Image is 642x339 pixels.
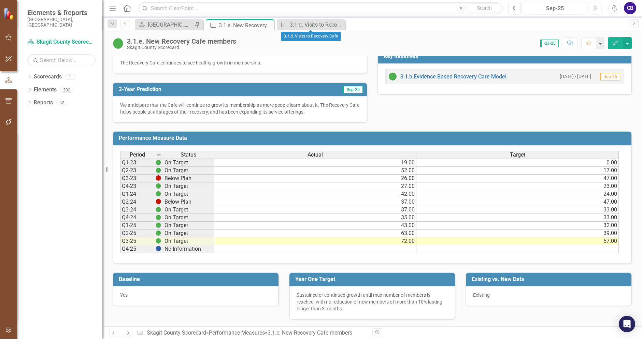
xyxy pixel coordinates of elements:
[163,175,214,182] td: Below Plan
[56,100,67,106] div: 52
[3,8,15,20] img: ClearPoint Strategy
[120,230,154,237] td: Q2-25
[163,230,214,237] td: On Target
[560,73,591,80] small: [DATE] - [DATE]
[279,20,343,29] a: 3.1.d. Visits to Recovery Cafe
[120,102,360,115] p: We anticipate that the Cafe will continue to grow its membership as more people learn about it. T...
[163,167,214,175] td: On Target
[120,206,154,214] td: Q3-24
[156,215,161,220] img: lAAAAAElFTkSuQmCC
[416,159,619,167] td: 0.00
[163,182,214,190] td: On Target
[163,222,214,230] td: On Target
[156,191,161,196] img: lAAAAAElFTkSuQmCC
[156,238,161,244] img: lAAAAAElFTkSuQmCC
[268,329,352,336] div: 3.1.e. New Recovery Cafe members
[120,292,128,298] span: Yes
[416,214,619,222] td: 33.00
[156,152,161,158] img: 8DAGhfEEPCf229AAAAAElFTkSuQmCC
[214,182,416,190] td: 27.00
[156,222,161,228] img: lAAAAAElFTkSuQmCC
[156,183,161,189] img: lAAAAAElFTkSuQmCC
[163,245,214,253] td: No Information
[137,329,367,337] div: » »
[156,207,161,212] img: lAAAAAElFTkSuQmCC
[163,206,214,214] td: On Target
[290,20,343,29] div: 3.1.d. Visits to Recovery Cafe
[119,86,283,92] h3: 2-Year Prediction
[127,45,236,50] div: Skagit County Scorecard
[384,53,628,59] h3: Key Initiatives
[477,5,492,11] span: Search
[214,237,416,245] td: 72.00
[214,190,416,198] td: 42.00
[120,198,154,206] td: Q2-24
[120,159,154,167] td: Q1-23
[214,214,416,222] td: 35.00
[138,2,503,14] input: Search ClearPoint...
[219,21,272,30] div: 3.1.e. New Recovery Cafe members
[295,276,452,282] h3: Year One Target
[416,198,619,206] td: 47.00
[214,159,416,167] td: 19.00
[389,72,397,80] img: On Target
[540,40,559,47] span: Q3-25
[624,2,636,14] button: CB
[281,32,341,41] div: 3.1.d. Visits to Recovery Cafe
[472,276,628,282] h3: Existing vs. New Data
[297,292,442,311] span: Sustained or continued growth until max number of members is reached, with no reduction of new me...
[156,175,161,181] img: 4P1hLiCQiaa8B+kwAWB0Wl0oAAAAABJRU5ErkJggg==
[400,73,507,80] a: 3.1.b Evidence Based Recovery Care Model
[119,276,275,282] h3: Baseline
[34,86,57,94] a: Elements
[523,2,587,14] button: Sep-25
[120,175,154,182] td: Q3-23
[525,4,585,13] div: Sep-25
[119,135,628,141] h3: Performance Measure Data
[130,152,145,158] span: Period
[60,87,73,93] div: 202
[467,3,501,13] button: Search
[619,316,635,332] div: Open Intercom Messenger
[65,74,76,80] div: 1
[416,190,619,198] td: 24.00
[113,38,124,49] img: On Target
[27,17,96,28] small: [GEOGRAPHIC_DATA], [GEOGRAPHIC_DATA]
[473,292,490,298] span: Existing
[137,20,193,29] a: [GEOGRAPHIC_DATA] Page
[163,237,214,245] td: On Target
[214,167,416,175] td: 52.00
[156,230,161,236] img: lAAAAAElFTkSuQmCC
[209,329,265,336] a: Performance Measures
[416,182,619,190] td: 23.00
[163,214,214,222] td: On Target
[416,222,619,230] td: 32.00
[416,237,619,245] td: 57.00
[214,175,416,182] td: 26.00
[27,38,96,46] a: Skagit County Scorecard
[416,230,619,237] td: 39.00
[156,199,161,204] img: 4P1hLiCQiaa8B+kwAWB0Wl0oAAAAABJRU5ErkJggg==
[156,167,161,173] img: lAAAAAElFTkSuQmCC
[214,222,416,230] td: 43.00
[416,206,619,214] td: 33.00
[148,20,193,29] div: [GEOGRAPHIC_DATA] Page
[416,167,619,175] td: 17.00
[600,73,620,80] span: Jun-25
[27,9,96,17] span: Elements & Reports
[214,206,416,214] td: 37.00
[214,230,416,237] td: 63.00
[510,152,525,158] span: Target
[147,329,206,336] a: Skagit County Scorecard
[120,190,154,198] td: Q1-24
[120,59,360,66] p: The Recovery Cafe continues to see healthy growth in membership.
[214,198,416,206] td: 37.00
[34,99,53,107] a: Reports
[127,38,236,45] div: 3.1.e. New Recovery Cafe members
[120,167,154,175] td: Q2-23
[120,214,154,222] td: Q4-24
[120,245,154,253] td: Q4-25
[120,222,154,230] td: Q1-25
[34,73,62,81] a: Scorecards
